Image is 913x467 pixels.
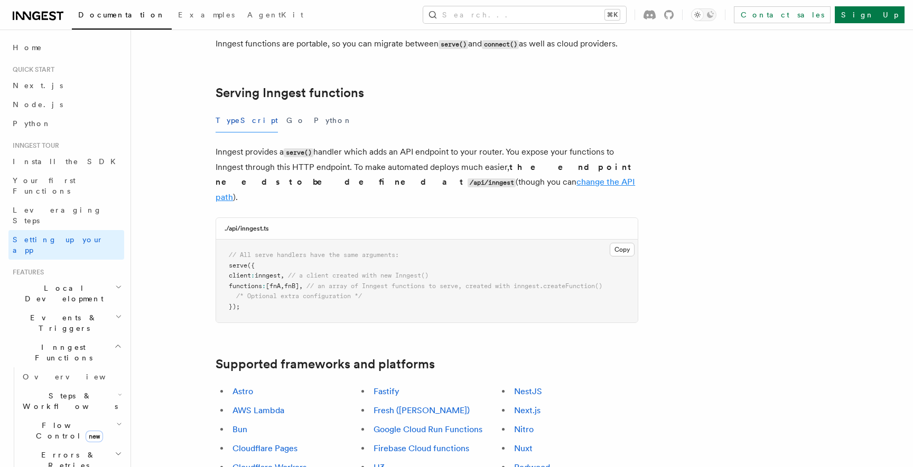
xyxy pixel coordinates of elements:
span: Documentation [78,11,165,19]
a: Next.js [514,405,541,415]
span: : [262,282,266,290]
span: // an array of Inngest functions to serve, created with inngest.createFunction() [306,282,602,290]
span: Python [13,119,51,128]
kbd: ⌘K [605,9,620,20]
a: Overview [18,367,124,386]
span: functions [229,282,262,290]
span: Home [13,42,42,53]
span: Your first Functions [13,176,76,195]
button: Steps & Workflows [18,386,124,416]
a: Examples [172,3,241,28]
code: serve() [439,40,468,49]
a: AWS Lambda [232,405,284,415]
button: Inngest Functions [8,338,124,367]
a: Firebase Cloud functions [374,443,469,453]
a: Contact sales [734,6,831,23]
span: new [86,431,103,442]
a: Your first Functions [8,171,124,201]
a: Supported frameworks and platforms [216,357,435,371]
button: Copy [610,243,635,256]
span: , [281,282,284,290]
span: Setting up your app [13,235,104,254]
a: Documentation [72,3,172,30]
span: /* Optional extra configuration */ [236,292,362,300]
span: [fnA [266,282,281,290]
a: Fresh ([PERSON_NAME]) [374,405,470,415]
a: Home [8,38,124,57]
a: Cloudflare Pages [232,443,297,453]
span: , [281,272,284,279]
a: Nuxt [514,443,533,453]
span: fnB] [284,282,299,290]
a: Fastify [374,386,399,396]
a: Leveraging Steps [8,201,124,230]
a: Google Cloud Run Functions [374,424,482,434]
a: NestJS [514,386,542,396]
button: TypeScript [216,109,278,132]
span: ({ [247,262,255,269]
span: Quick start [8,65,54,74]
code: connect() [482,40,519,49]
a: Setting up your app [8,230,124,260]
span: Examples [178,11,235,19]
h3: ./api/inngest.ts [225,224,269,233]
span: Install the SDK [13,157,122,166]
span: Steps & Workflows [18,390,118,412]
span: Overview [23,373,132,381]
p: Inngest functions are portable, so you can migrate between and as well as cloud providers. [216,36,638,52]
a: Sign Up [835,6,905,23]
span: // a client created with new Inngest() [288,272,428,279]
button: Python [314,109,352,132]
button: Go [286,109,305,132]
a: Astro [232,386,253,396]
button: Flow Controlnew [18,416,124,445]
span: Node.js [13,100,63,109]
span: Inngest tour [8,141,59,150]
span: Inngest Functions [8,342,114,363]
a: Node.js [8,95,124,114]
span: }); [229,303,240,310]
span: Local Development [8,283,115,304]
a: Install the SDK [8,152,124,171]
a: Python [8,114,124,133]
span: Next.js [13,81,63,90]
a: Next.js [8,76,124,95]
span: // All serve handlers have the same arguments: [229,251,399,259]
a: Serving Inngest functions [216,85,364,100]
span: AgentKit [247,11,303,19]
button: Events & Triggers [8,308,124,338]
button: Toggle dark mode [691,8,716,21]
code: /api/inngest [468,178,516,187]
p: Inngest provides a handler which adds an API endpoint to your router. You expose your functions t... [216,145,638,205]
span: : [251,272,255,279]
span: serve [229,262,247,269]
span: inngest [255,272,281,279]
code: serve() [284,148,313,157]
span: Features [8,268,44,277]
span: client [229,272,251,279]
a: Bun [232,424,247,434]
span: Flow Control [18,420,116,441]
button: Local Development [8,279,124,308]
span: Leveraging Steps [13,206,102,225]
span: , [299,282,303,290]
a: AgentKit [241,3,310,28]
button: Search...⌘K [423,6,626,23]
a: Nitro [514,424,534,434]
span: Events & Triggers [8,312,115,333]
